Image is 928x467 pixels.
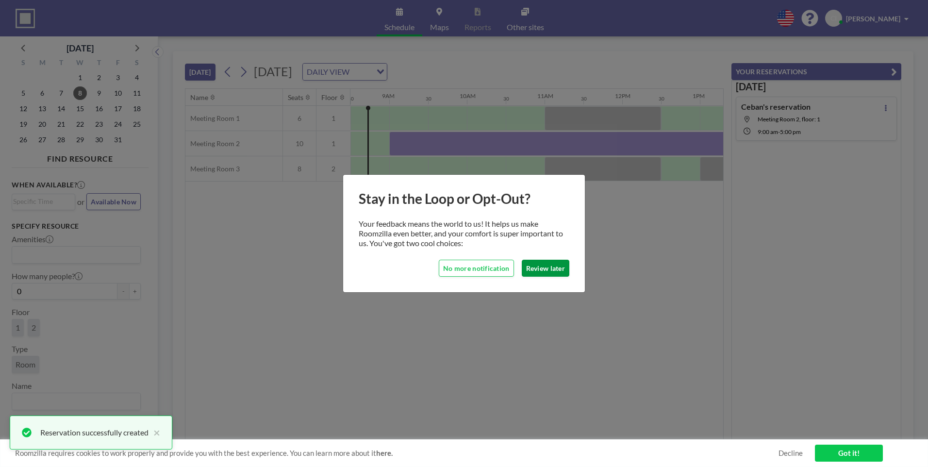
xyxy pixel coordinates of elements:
[359,190,569,207] h1: Stay in the Loop or Opt-Out?
[779,449,803,458] a: Decline
[439,260,514,277] button: No more notification
[522,260,569,277] button: Review later
[15,449,779,458] span: Roomzilla requires cookies to work properly and provide you with the best experience. You can lea...
[149,427,160,438] button: close
[376,449,393,457] a: here.
[40,427,149,438] div: Reservation successfully created
[359,219,569,248] p: Your feedback means the world to us! It helps us make Roomzilla even better, and your comfort is ...
[815,445,883,462] a: Got it!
